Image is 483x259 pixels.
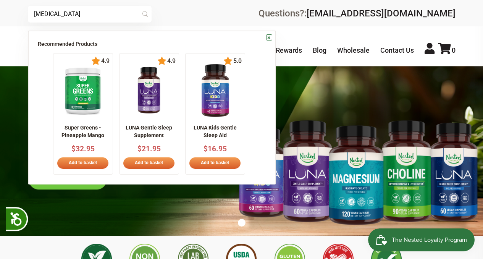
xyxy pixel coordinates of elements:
a: [EMAIL_ADDRESS][DOMAIN_NAME] [307,8,456,19]
span: 5.0 [233,58,242,65]
input: Try "Sleeping" [28,6,152,23]
a: Wholesale [337,46,370,54]
a: 0 [438,46,456,54]
img: imgpsh_fullsize_anim_-_2025-02-26T222351.371_x140.png [60,64,106,117]
span: $21.95 [137,144,161,153]
span: Recommended Products [38,41,97,47]
span: 4.9 [100,58,110,65]
a: Add to basket [123,157,174,169]
p: LUNA Gentle Sleep Supplement [123,124,176,139]
span: $16.95 [204,144,227,153]
a: Blog [313,46,326,54]
span: 4.9 [166,58,176,65]
a: Contact Us [380,46,414,54]
div: Questions?: [258,9,456,18]
a: Add to basket [57,157,108,169]
p: Super Greens - Pineapple Mango [57,124,110,139]
span: 0 [452,46,456,54]
img: star.svg [91,57,100,66]
img: star.svg [223,57,233,66]
img: 1_edfe67ed-9f0f-4eb3-a1ff-0a9febdc2b11_x140.png [189,64,242,117]
iframe: Button to open loyalty program pop-up [368,228,475,251]
a: × [266,34,272,40]
button: Next [253,110,260,118]
button: 1 of 1 [238,219,246,227]
p: LUNA Kids Gentle Sleep Aid [189,124,242,139]
button: Previous [36,110,44,118]
img: NN_LUNA_US_60_front_1_x140.png [128,64,170,117]
a: Add to basket [189,157,241,169]
img: star.svg [157,57,166,66]
a: Nested Rewards [252,46,302,54]
span: $32.95 [71,144,95,153]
